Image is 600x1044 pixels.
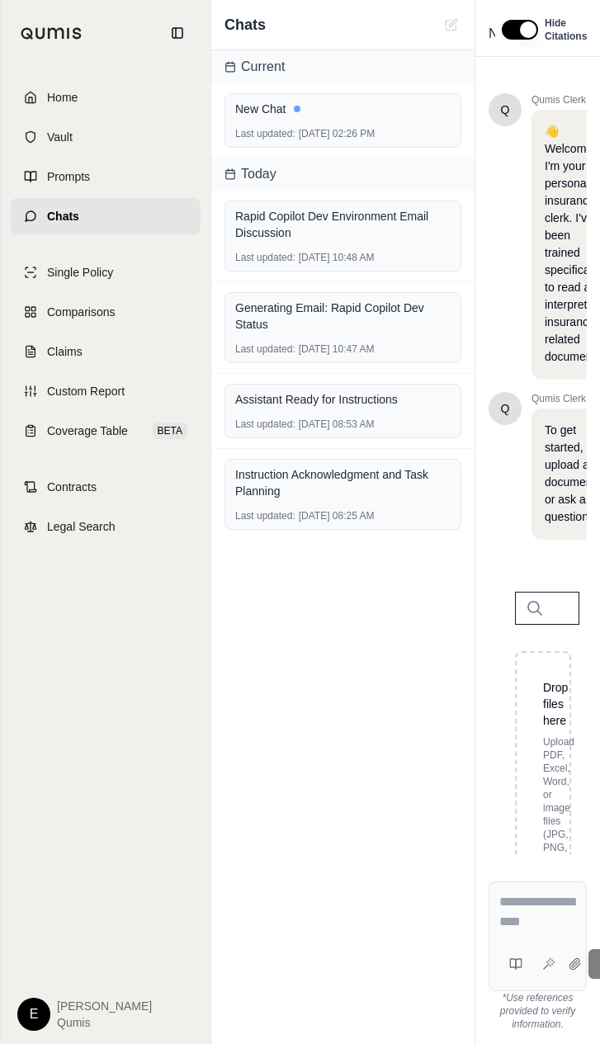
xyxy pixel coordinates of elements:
button: Collapse sidebar [164,20,191,46]
span: Hide Citations [545,17,587,43]
span: New Chat [482,21,495,47]
span: Contracts [47,479,97,495]
a: Custom Report [11,373,201,409]
a: Chats [11,198,201,234]
span: Legal Search [47,518,116,535]
span: Custom Report [47,383,125,399]
span: Comparisons [47,304,115,320]
div: [DATE] 02:26 PM [235,127,451,140]
div: Assistant Ready for Instructions [235,391,451,408]
span: Qumis [57,1014,152,1031]
span: Vault [47,129,73,145]
span: [PERSON_NAME] [57,998,152,1014]
span: Home [47,89,78,106]
div: E [17,998,50,1031]
div: [DATE] 08:25 AM [235,509,451,522]
span: Coverage Table [47,423,128,439]
div: Today [211,158,475,191]
span: Chats [224,13,266,36]
a: Claims [11,333,201,370]
span: Single Policy [47,264,113,281]
div: Current [211,50,475,83]
a: Coverage TableBETA [11,413,201,449]
a: Home [11,79,201,116]
a: Prompts [11,158,201,195]
span: Claims [47,343,83,360]
img: Qumis Logo [21,27,83,40]
span: Hello [501,400,510,417]
div: *Use references provided to verify information. [489,991,587,1031]
a: Legal Search [11,508,201,545]
span: Prompts [47,168,90,185]
p: To get started, upload a document or ask a question. [545,422,595,526]
div: Instruction Acknowledgment and Task Planning [235,466,451,499]
div: [DATE] 08:53 AM [235,418,451,431]
a: Vault [11,119,201,155]
span: Hello [501,102,510,118]
button: New Chat [442,15,461,35]
span: Last updated: [235,251,295,264]
span: Chats [47,208,79,224]
span: Last updated: [235,342,295,356]
a: Contracts [11,469,201,505]
span: Last updated: [235,418,295,431]
span: BETA [153,423,187,439]
a: Single Policy [11,254,201,291]
div: New Chat [235,101,451,117]
a: Comparisons [11,294,201,330]
div: Rapid Copilot Dev Environment Email Discussion [235,208,451,241]
span: Last updated: [235,509,295,522]
div: [DATE] 10:47 AM [235,342,451,356]
div: Generating Email: Rapid Copilot Dev Status [235,300,451,333]
span: Last updated: [235,127,295,140]
div: [DATE] 10:48 AM [235,251,451,264]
